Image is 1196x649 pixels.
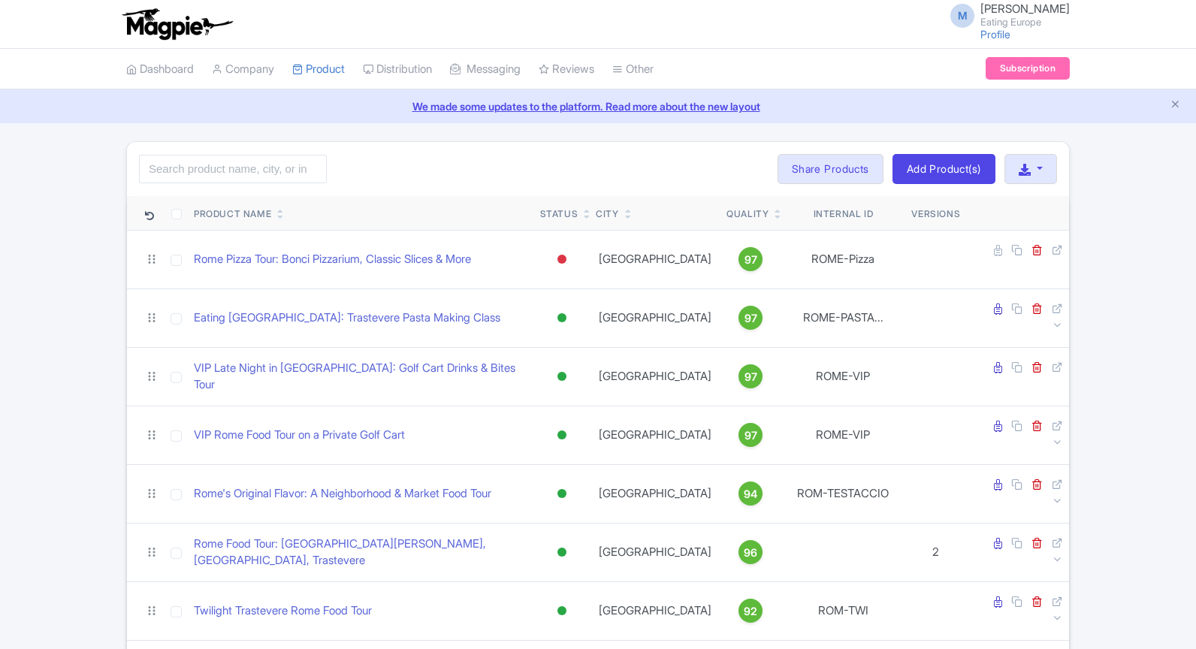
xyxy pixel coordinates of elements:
[781,464,905,523] td: ROM-TESTACCIO
[980,17,1070,27] small: Eating Europe
[554,600,569,622] div: Active
[540,207,578,221] div: Status
[905,196,966,231] th: Versions
[986,57,1070,80] a: Subscription
[194,536,528,569] a: Rome Food Tour: [GEOGRAPHIC_DATA][PERSON_NAME], [GEOGRAPHIC_DATA], Trastevere
[744,252,757,268] span: 97
[554,249,569,270] div: Inactive
[590,347,720,406] td: [GEOGRAPHIC_DATA]
[726,306,775,330] a: 97
[1170,97,1181,114] button: Close announcement
[212,49,274,90] a: Company
[781,288,905,347] td: ROME-PASTA...
[554,307,569,329] div: Active
[126,49,194,90] a: Dashboard
[194,427,405,444] a: VIP Rome Food Tour on a Private Golf Cart
[554,424,569,446] div: Active
[744,603,757,620] span: 92
[612,49,654,90] a: Other
[726,423,775,447] a: 97
[119,8,235,41] img: logo-ab69f6fb50320c5b225c76a69d11143b.png
[596,207,618,221] div: City
[892,154,995,184] a: Add Product(s)
[590,523,720,581] td: [GEOGRAPHIC_DATA]
[194,207,271,221] div: Product Name
[590,288,720,347] td: [GEOGRAPHIC_DATA]
[781,581,905,640] td: ROM-TWI
[941,3,1070,27] a: M [PERSON_NAME] Eating Europe
[363,49,432,90] a: Distribution
[554,542,569,563] div: Active
[744,545,757,561] span: 96
[554,366,569,388] div: Active
[744,427,757,444] span: 97
[590,464,720,523] td: [GEOGRAPHIC_DATA]
[590,406,720,464] td: [GEOGRAPHIC_DATA]
[781,347,905,406] td: ROME-VIP
[194,309,500,327] a: Eating [GEOGRAPHIC_DATA]: Trastevere Pasta Making Class
[781,230,905,288] td: ROME-Pizza
[194,485,491,503] a: Rome's Original Flavor: A Neighborhood & Market Food Tour
[744,310,757,327] span: 97
[726,364,775,388] a: 97
[932,545,939,559] span: 2
[139,155,327,183] input: Search product name, city, or interal id
[726,599,775,623] a: 92
[554,483,569,505] div: Active
[950,4,974,28] span: M
[590,230,720,288] td: [GEOGRAPHIC_DATA]
[194,602,372,620] a: Twilight Trastevere Rome Food Tour
[781,406,905,464] td: ROME-VIP
[726,540,775,564] a: 96
[726,207,769,221] div: Quality
[744,369,757,385] span: 97
[194,360,528,394] a: VIP Late Night in [GEOGRAPHIC_DATA]: Golf Cart Drinks & Bites Tour
[194,251,471,268] a: Rome Pizza Tour: Bonci Pizzarium, Classic Slices & More
[744,486,757,503] span: 94
[9,98,1187,114] a: We made some updates to the platform. Read more about the new layout
[292,49,345,90] a: Product
[590,581,720,640] td: [GEOGRAPHIC_DATA]
[980,28,1010,41] a: Profile
[539,49,594,90] a: Reviews
[778,154,883,184] a: Share Products
[726,481,775,506] a: 94
[450,49,521,90] a: Messaging
[726,247,775,271] a: 97
[781,196,905,231] th: Internal ID
[980,2,1070,16] span: [PERSON_NAME]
